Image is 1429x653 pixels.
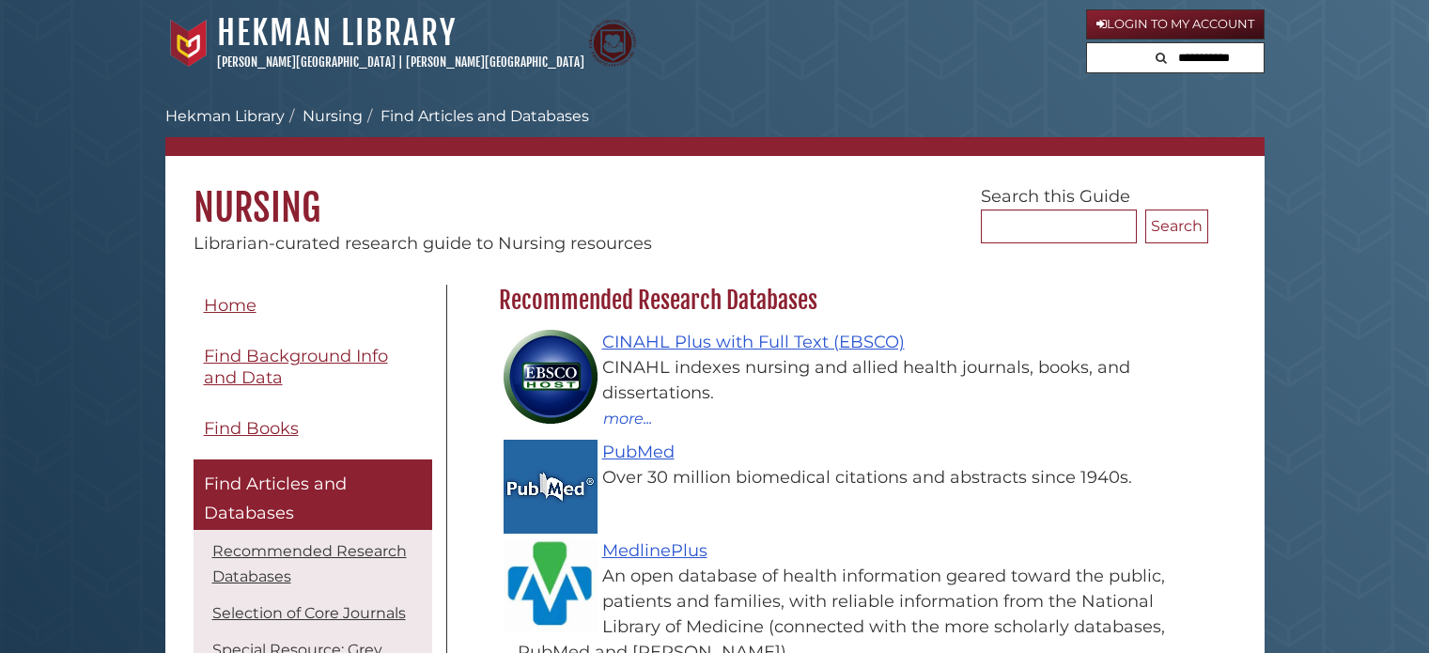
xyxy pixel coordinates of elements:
a: Find Books [194,408,432,450]
a: [PERSON_NAME][GEOGRAPHIC_DATA] [406,54,584,70]
span: Find Books [204,418,299,439]
a: MedlinePlus [602,540,707,561]
div: CINAHL indexes nursing and allied health journals, books, and dissertations. [518,355,1199,406]
li: Find Articles and Databases [363,105,589,128]
a: Selection of Core Journals [212,604,406,622]
span: Find Background Info and Data [204,346,388,388]
button: Search [1150,43,1173,69]
a: Find Background Info and Data [194,335,432,398]
span: Home [204,295,256,316]
a: [PERSON_NAME][GEOGRAPHIC_DATA] [217,54,396,70]
div: Over 30 million biomedical citations and abstracts since 1940s. [518,465,1199,490]
span: Find Articles and Databases [204,474,347,524]
i: Search [1156,52,1167,64]
img: Calvin University [165,20,212,67]
span: Librarian-curated research guide to Nursing resources [194,233,652,254]
a: Find Articles and Databases [194,459,432,530]
a: PubMed [602,442,675,462]
button: Search [1145,210,1208,243]
a: Hekman Library [217,12,457,54]
a: Hekman Library [165,107,285,125]
h1: Nursing [165,156,1265,231]
span: | [398,54,403,70]
a: CINAHL Plus with Full Text (EBSCO) [602,332,905,352]
a: Home [194,285,432,327]
h2: Recommended Research Databases [489,286,1208,316]
img: Calvin Theological Seminary [589,20,636,67]
button: more... [602,406,653,430]
nav: breadcrumb [165,105,1265,156]
a: Login to My Account [1086,9,1265,39]
a: Recommended Research Databases [212,542,407,585]
a: Nursing [303,107,363,125]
